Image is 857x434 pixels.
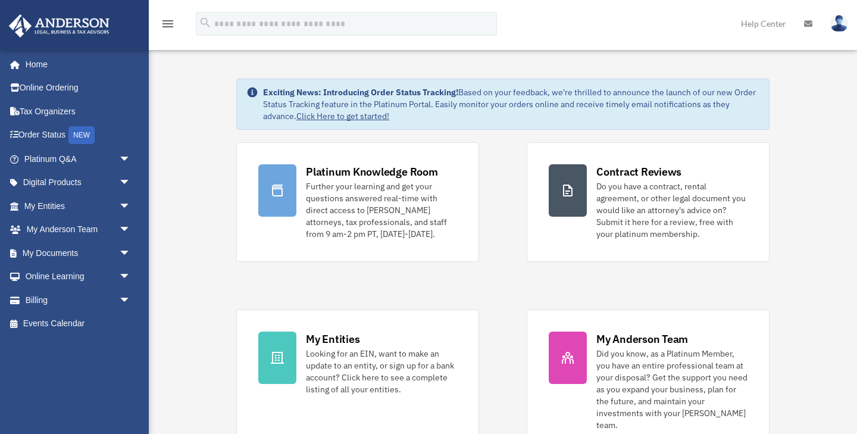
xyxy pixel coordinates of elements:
a: My Entitiesarrow_drop_down [8,194,149,218]
a: menu [161,21,175,31]
div: Further your learning and get your questions answered real-time with direct access to [PERSON_NAM... [306,180,457,240]
span: arrow_drop_down [119,218,143,242]
div: Platinum Knowledge Room [306,164,438,179]
a: Click Here to get started! [296,111,389,121]
strong: Exciting News: Introducing Order Status Tracking! [263,87,458,98]
div: Looking for an EIN, want to make an update to an entity, or sign up for a bank account? Click her... [306,348,457,395]
a: Platinum Knowledge Room Further your learning and get your questions answered real-time with dire... [236,142,479,262]
span: arrow_drop_down [119,171,143,195]
div: NEW [68,126,95,144]
a: Order StatusNEW [8,123,149,148]
div: My Entities [306,332,359,346]
div: Did you know, as a Platinum Member, you have an entire professional team at your disposal? Get th... [596,348,747,431]
a: My Anderson Teamarrow_drop_down [8,218,149,242]
a: My Documentsarrow_drop_down [8,241,149,265]
div: Based on your feedback, we're thrilled to announce the launch of our new Order Status Tracking fe... [263,86,759,122]
a: Tax Organizers [8,99,149,123]
i: search [199,16,212,29]
span: arrow_drop_down [119,147,143,171]
div: My Anderson Team [596,332,688,346]
a: Events Calendar [8,312,149,336]
a: Platinum Q&Aarrow_drop_down [8,147,149,171]
a: Billingarrow_drop_down [8,288,149,312]
span: arrow_drop_down [119,194,143,218]
img: User Pic [830,15,848,32]
div: Contract Reviews [596,164,681,179]
a: Digital Productsarrow_drop_down [8,171,149,195]
a: Contract Reviews Do you have a contract, rental agreement, or other legal document you would like... [527,142,770,262]
a: Online Learningarrow_drop_down [8,265,149,289]
span: arrow_drop_down [119,241,143,266]
i: menu [161,17,175,31]
div: Do you have a contract, rental agreement, or other legal document you would like an attorney's ad... [596,180,747,240]
span: arrow_drop_down [119,288,143,313]
img: Anderson Advisors Platinum Portal [5,14,113,38]
a: Home [8,52,143,76]
a: Online Ordering [8,76,149,100]
span: arrow_drop_down [119,265,143,289]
